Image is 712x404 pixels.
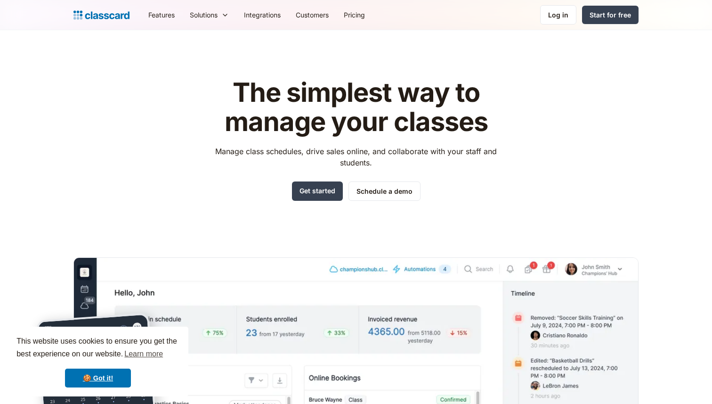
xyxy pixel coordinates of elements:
a: Features [141,4,182,25]
a: learn more about cookies [123,347,164,361]
div: Log in [548,10,568,20]
p: Manage class schedules, drive sales online, and collaborate with your staff and students. [207,146,506,168]
a: Pricing [336,4,372,25]
span: This website uses cookies to ensure you get the best experience on our website. [16,336,179,361]
a: Get started [292,181,343,201]
a: Customers [288,4,336,25]
div: cookieconsent [8,327,188,396]
a: Schedule a demo [348,181,421,201]
div: Solutions [190,10,218,20]
a: home [73,8,129,22]
a: Integrations [236,4,288,25]
a: dismiss cookie message [65,369,131,388]
div: Start for free [590,10,631,20]
div: Solutions [182,4,236,25]
h1: The simplest way to manage your classes [207,78,506,136]
a: Log in [540,5,576,25]
a: Start for free [582,6,639,24]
